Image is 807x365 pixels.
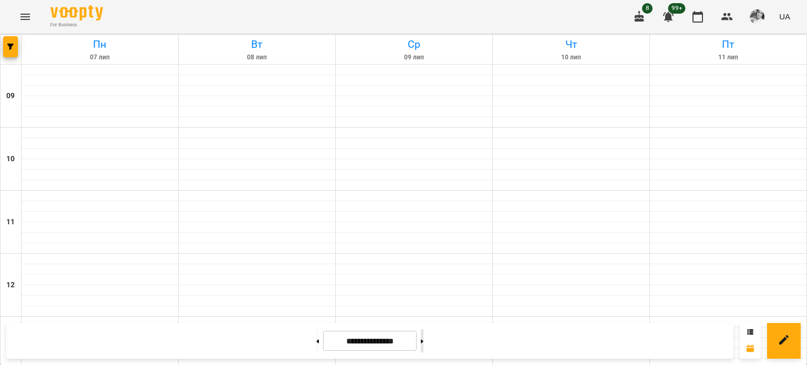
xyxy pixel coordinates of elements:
[50,22,103,28] span: For Business
[779,11,790,22] span: UA
[23,36,177,53] h6: Пн
[337,36,491,53] h6: Ср
[180,36,334,53] h6: Вт
[180,53,334,62] h6: 08 лип
[651,53,805,62] h6: 11 лип
[750,9,764,24] img: a00aa1585140378b0de952bcaf51e5a1.jpg
[337,53,491,62] h6: 09 лип
[6,279,15,291] h6: 12
[6,153,15,165] h6: 10
[642,3,653,14] span: 8
[6,216,15,228] h6: 11
[651,36,805,53] h6: Пт
[50,5,103,20] img: Voopty Logo
[13,4,38,29] button: Menu
[775,7,794,26] button: UA
[494,36,648,53] h6: Чт
[668,3,686,14] span: 99+
[6,90,15,102] h6: 09
[23,53,177,62] h6: 07 лип
[494,53,648,62] h6: 10 лип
